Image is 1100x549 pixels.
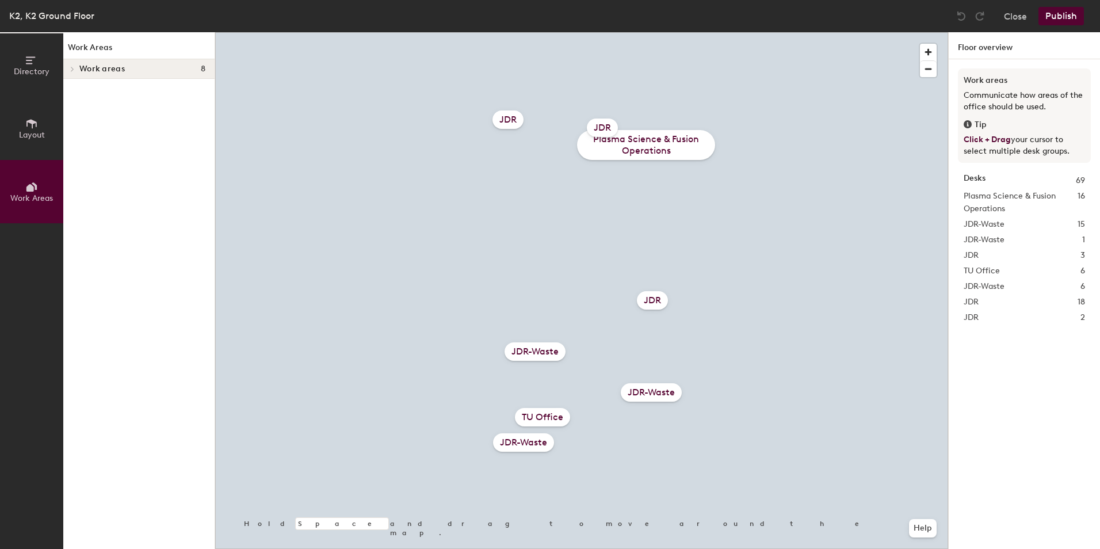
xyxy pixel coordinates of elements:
span: JDR-Waste [964,234,1004,246]
button: Close [1004,7,1027,25]
span: Plasma Science & Fusion Operations [964,190,1078,215]
div: K2, K2 Ground Floor [9,9,94,23]
span: 18 [1078,296,1085,308]
div: Tip [964,119,1085,131]
span: TU Office [964,265,1000,277]
div: Plasma Science & Fusion Operations [577,130,715,160]
h3: Work areas [964,74,1085,87]
span: 6 [1080,280,1085,293]
div: JDR-Waste [493,433,554,452]
p: Communicate how areas of the office should be used. [964,90,1085,113]
div: JDR-Waste [505,342,566,361]
h1: Work Areas [63,41,215,59]
div: JDR [587,119,618,137]
p: your cursor to select multiple desk groups. [964,134,1085,157]
span: Directory [14,67,49,77]
h1: Floor overview [949,32,1100,59]
span: 3 [1080,249,1085,262]
button: Publish [1038,7,1084,25]
span: 69 [1076,174,1085,187]
span: Click + Drag [964,135,1011,144]
span: 1 [1082,234,1085,246]
span: Work Areas [10,193,53,203]
span: Layout [19,130,45,140]
span: Work areas [79,64,125,74]
button: Help [909,519,937,537]
img: Redo [974,10,986,22]
div: TU Office [515,408,570,426]
img: Undo [956,10,967,22]
span: JDR [964,249,979,262]
span: 2 [1080,311,1085,324]
span: JDR-Waste [964,218,1004,231]
span: 6 [1080,265,1085,277]
strong: Desks [964,174,986,187]
div: JDR-Waste [621,383,682,402]
span: 16 [1078,190,1085,215]
div: JDR [637,291,668,310]
span: 15 [1078,218,1085,231]
span: JDR [964,311,979,324]
span: 8 [201,64,205,74]
div: JDR [492,110,524,129]
span: JDR [964,296,979,308]
span: JDR-Waste [964,280,1004,293]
